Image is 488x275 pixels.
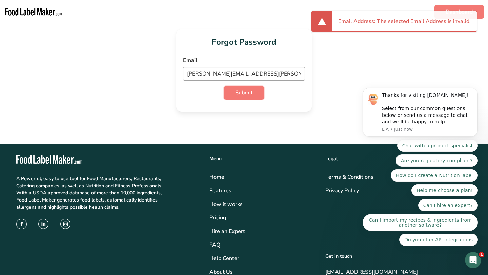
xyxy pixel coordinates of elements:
li: Email Address: The selected Email Address is invalid. [338,17,471,25]
div: Legal [325,155,472,162]
p: A Powerful, easy to use tool for Food Manufacturers, Restaurants, Catering companies, as well as ... [16,175,164,211]
div: How it works [209,200,317,208]
a: Hire an Expert [209,227,317,235]
h1: Forgot Password [183,36,305,48]
label: Email [183,56,305,64]
a: Privacy Policy [325,187,472,195]
a: Home [209,173,317,181]
span: 1 [479,252,484,257]
a: FAQ [209,241,317,249]
span: Submit [235,89,253,97]
a: Features [209,187,317,195]
div: Get in touch [325,253,472,260]
iframe: Intercom live chat [465,252,481,268]
div: Menu [209,155,317,162]
a: Help Center [209,254,317,262]
a: Pricing [209,214,317,222]
button: Submit [224,86,264,100]
img: Food Label Maker [4,3,63,21]
a: Terms & Conditions [325,173,472,181]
